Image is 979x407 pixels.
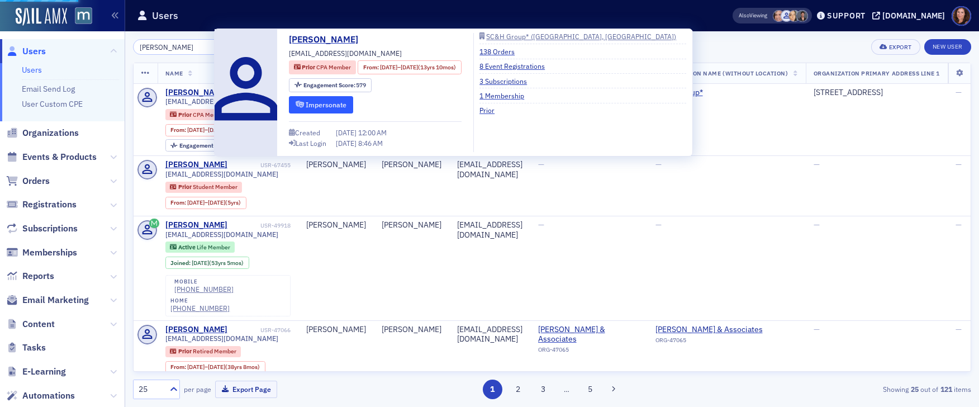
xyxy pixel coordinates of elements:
span: Robert Morris & Associates [655,325,763,335]
span: … [559,384,574,394]
div: [DOMAIN_NAME] [882,11,945,21]
button: Export Page [215,381,277,398]
a: 3 Subscriptions [479,76,535,86]
span: Active [178,243,197,251]
a: Prior CPA Member [170,111,227,118]
span: — [956,87,962,97]
span: Aiyana Scarborough [788,10,800,22]
span: [DATE] [336,128,358,137]
div: Also [739,12,749,19]
span: 8:46 AM [358,139,383,148]
span: From : [170,199,187,206]
button: Export [871,39,920,55]
span: Justin Chase [781,10,792,22]
span: Registrations [22,198,77,211]
div: Prior: Prior: Student Member [165,182,243,193]
a: [PERSON_NAME] [289,33,367,46]
span: E-Learning [22,366,66,378]
span: Engagement Score : [303,81,357,89]
a: Users [22,65,42,75]
button: 1 [483,380,502,399]
span: [DATE] [187,198,205,206]
div: USR-47066 [229,326,291,334]
span: Robert Morris & Associates [538,325,640,344]
a: Email Send Log [22,84,75,94]
span: [DATE] [380,63,397,71]
span: Retired Member [193,347,236,355]
span: [DATE] [208,198,225,206]
span: — [655,159,662,169]
a: Subscriptions [6,223,78,235]
div: [PERSON_NAME] [382,325,441,335]
span: From : [170,126,187,134]
div: SC&H Group* ([GEOGRAPHIC_DATA], [GEOGRAPHIC_DATA]) [486,34,676,40]
div: – (13yrs 10mos) [380,63,456,72]
a: Users [6,45,46,58]
a: [PERSON_NAME] [165,160,227,170]
a: [PHONE_NUMBER] [174,285,234,294]
div: From: 1983-01-31 00:00:00 [165,361,265,373]
a: Orders [6,175,50,187]
span: [DATE] [336,139,358,148]
span: Events & Products [22,151,97,163]
div: Active: Active: Life Member [165,242,235,253]
span: [DATE] [187,126,205,134]
a: User Custom CPE [22,99,83,109]
span: [DATE] [401,63,418,71]
span: Organizations [22,127,79,139]
div: [STREET_ADDRESS] [814,88,940,98]
a: Tasks [6,342,46,354]
input: Search… [133,39,240,55]
span: — [814,159,820,169]
strong: 121 [938,384,954,394]
span: [DATE] [208,126,225,134]
div: Engagement Score: 579 [165,139,248,152]
span: Prior [178,183,193,191]
div: From: 2010-08-24 00:00:00 [358,60,461,74]
div: [EMAIL_ADDRESS][DOMAIN_NAME] [457,160,522,179]
div: Joined: 1972-04-18 00:00:00 [165,257,249,269]
span: Profile [952,6,971,26]
button: 3 [534,380,553,399]
span: Mary Beth Halpern [796,10,808,22]
span: Users [22,45,46,58]
span: Viewing [739,12,767,20]
div: 25 [139,384,163,395]
a: Prior CPA Member [294,63,351,72]
div: Created [295,130,320,136]
a: [PERSON_NAME] [165,88,227,98]
div: [EMAIL_ADDRESS][DOMAIN_NAME] [457,220,522,240]
img: SailAMX [75,7,92,25]
span: [DATE] [192,259,209,267]
div: Support [827,11,866,21]
span: Joined : [170,259,192,267]
div: ORG-47065 [538,346,640,357]
div: – (13yrs 10mos) [187,126,263,134]
span: Student Member [193,183,237,191]
div: Engagement Score: 579 [289,78,372,92]
span: [EMAIL_ADDRESS][DOMAIN_NAME] [289,48,402,58]
div: Prior: Prior: CPA Member [289,60,356,74]
div: Export [889,44,912,50]
span: Engagement Score : [179,141,232,149]
div: [PERSON_NAME] [306,220,366,230]
span: [EMAIL_ADDRESS][DOMAIN_NAME] [165,170,278,178]
a: Reports [6,270,54,282]
a: 1 Membership [479,91,533,101]
a: Active Life Member [170,244,230,251]
a: Organizations [6,127,79,139]
div: Last Login [296,140,326,146]
div: 579 [179,143,243,149]
a: Memberships [6,247,77,259]
div: mobile [174,278,234,285]
a: SC&H Group* [655,88,757,98]
span: [EMAIL_ADDRESS][DOMAIN_NAME] [165,230,278,239]
a: Content [6,318,55,330]
div: [PERSON_NAME] [382,220,441,230]
span: [EMAIL_ADDRESS][DOMAIN_NAME] [165,334,278,343]
a: 8 Event Registrations [479,61,553,71]
div: – (5yrs) [187,199,241,206]
span: — [956,220,962,230]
